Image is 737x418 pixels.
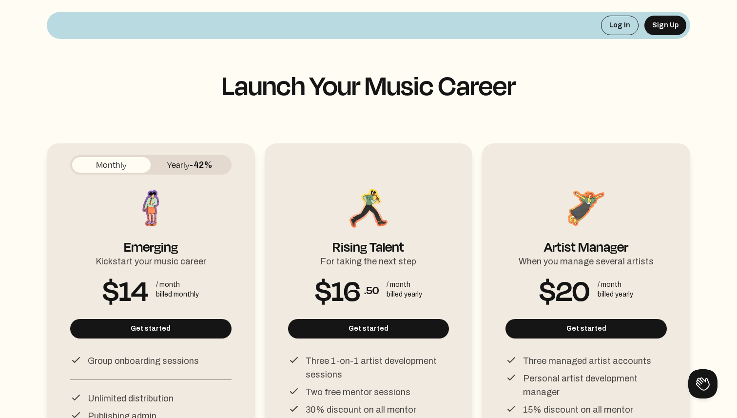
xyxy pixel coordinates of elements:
span: .50 [364,282,379,298]
p: Three managed artist accounts [523,354,651,368]
iframe: Toggle Customer Support [688,369,718,398]
span: $14 [102,282,148,298]
div: / month [156,280,199,290]
p: Two free mentor sessions [306,385,410,399]
span: $20 [539,282,590,298]
img: Artist Manager [564,186,608,230]
button: Yearly-42% [151,157,229,173]
div: Artist Manager [544,230,628,251]
p: Three 1-on-1 artist development sessions [306,354,449,381]
h1: Launch Your Music Career [47,70,690,100]
span: $16 [315,282,360,298]
div: Rising Talent [332,230,404,251]
img: Emerging [129,186,173,230]
button: Monthly [72,157,151,173]
div: For taking the next step [320,251,416,268]
div: billed yearly [387,290,422,299]
div: When you manage several artists [519,251,654,268]
div: billed monthly [156,290,199,299]
span: -42% [190,160,213,170]
button: Get started [288,319,449,338]
div: billed yearly [598,290,633,299]
button: Get started [70,319,232,338]
p: Personal artist development manager [523,372,667,399]
div: / month [387,280,422,290]
button: Get started [505,319,667,338]
img: Rising Talent [347,186,390,230]
button: Sign Up [644,16,686,35]
button: Log In [601,16,639,35]
p: Group onboarding sessions [88,354,199,368]
div: Kickstart your music career [96,251,206,268]
div: Emerging [124,230,178,251]
div: / month [598,280,633,290]
p: Unlimited distribution [88,392,174,405]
